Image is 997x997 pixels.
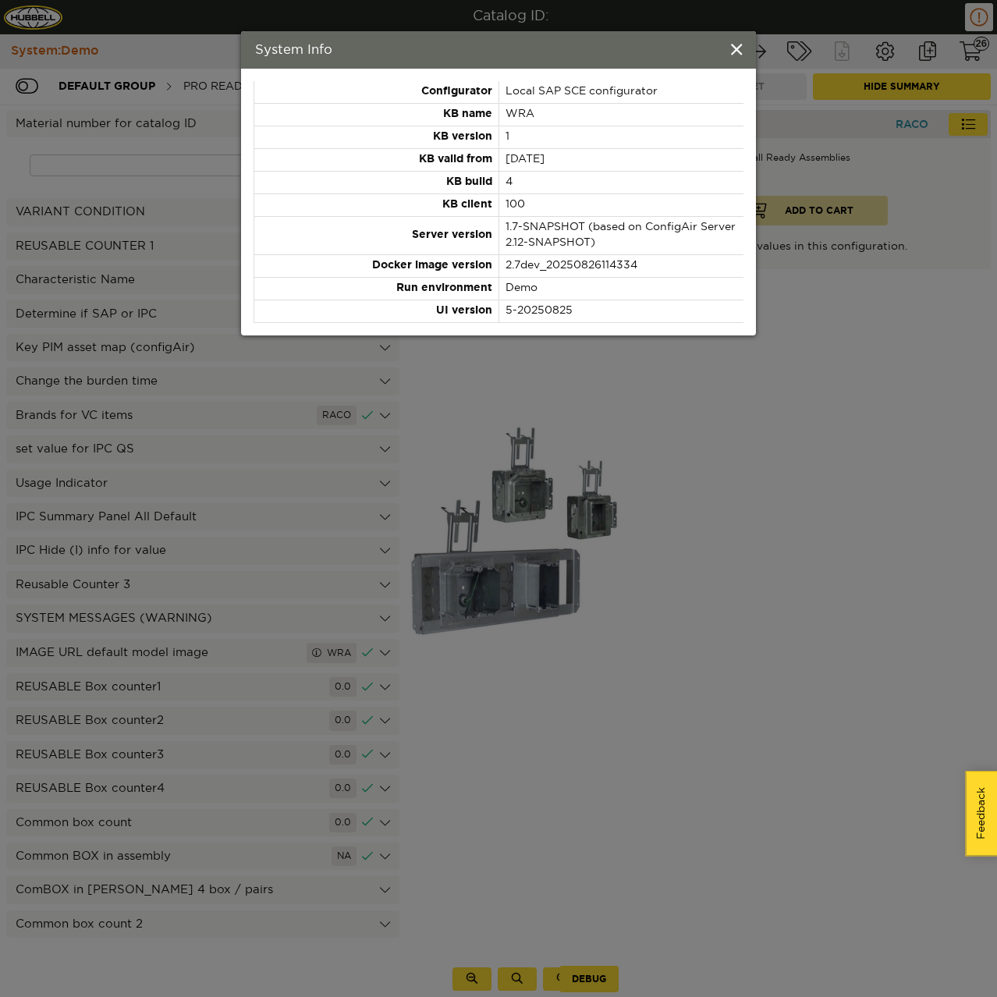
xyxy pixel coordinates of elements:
[254,104,499,126] td: KB name
[499,255,743,278] td: 2.7dev_20250826114334
[254,278,499,300] td: Run environment
[499,278,743,300] td: Demo
[254,217,499,255] td: Server version
[254,149,499,172] td: KB valid from
[254,172,499,194] td: KB build
[499,126,743,149] td: 1
[254,194,499,217] td: KB client
[254,126,499,149] td: KB version
[241,31,756,69] div: System Info
[254,81,499,103] td: Configurator
[499,217,743,255] td: 1.7-SNAPSHOT (based on ConfigAir Server 2.12-SNAPSHOT)
[499,194,743,217] td: 100
[499,300,743,323] td: 5-20250825
[499,149,743,172] td: [DATE]
[499,81,743,103] td: Local SAP SCE configurator
[254,300,499,323] td: UI version
[499,104,743,126] td: WRA
[499,172,743,194] td: 4
[254,255,499,278] td: Docker image version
